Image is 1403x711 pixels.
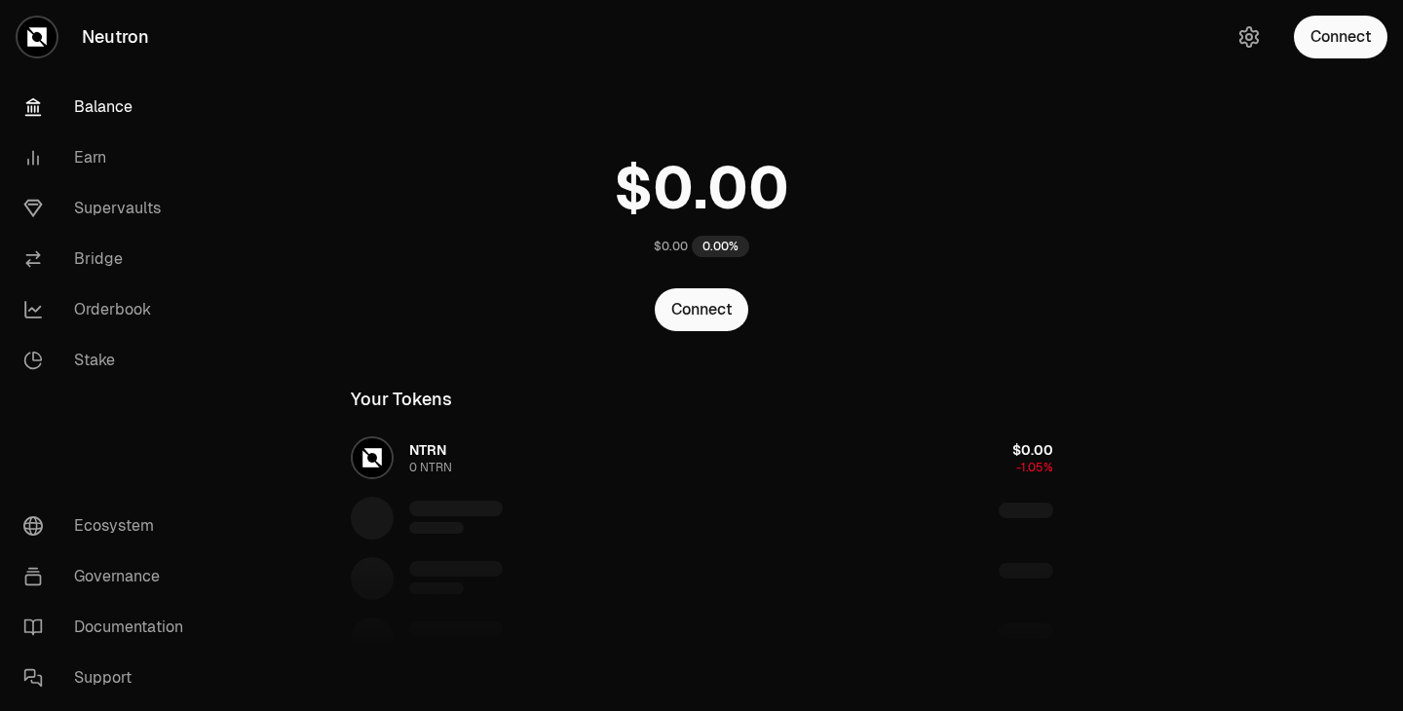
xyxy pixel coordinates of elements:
a: Bridge [8,234,210,284]
a: Earn [8,132,210,183]
div: 0.00% [692,236,749,257]
button: Connect [1294,16,1387,58]
a: Governance [8,551,210,602]
a: Balance [8,82,210,132]
a: Documentation [8,602,210,653]
a: Orderbook [8,284,210,335]
a: Ecosystem [8,501,210,551]
button: Connect [655,288,748,331]
a: Supervaults [8,183,210,234]
div: Your Tokens [351,386,452,413]
div: $0.00 [654,239,688,254]
a: Support [8,653,210,703]
a: Stake [8,335,210,386]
